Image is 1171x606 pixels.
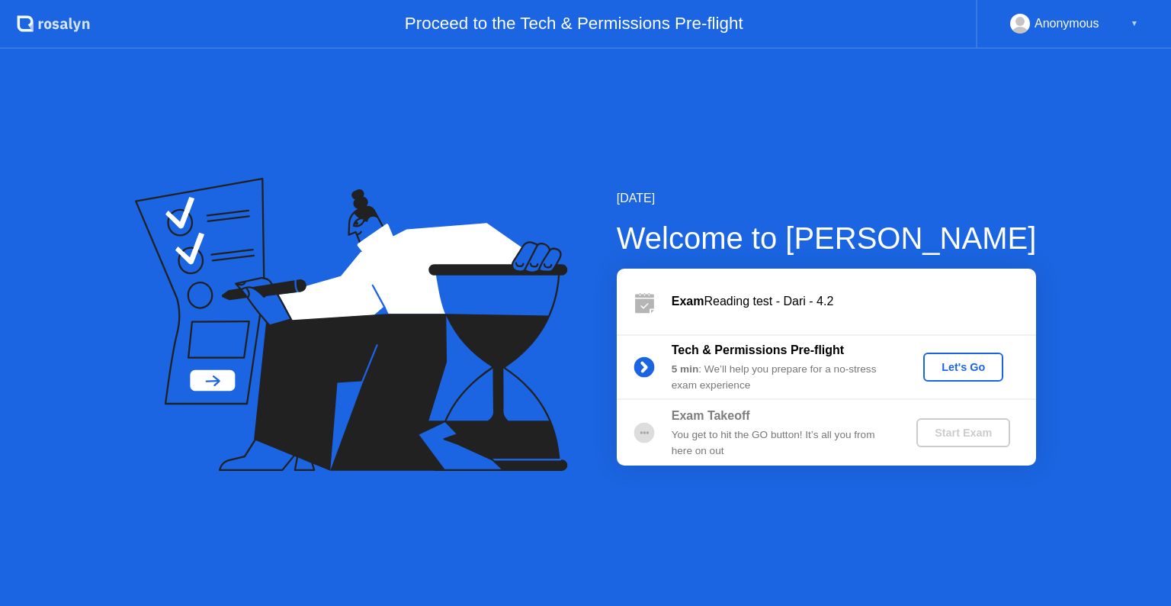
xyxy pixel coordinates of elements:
div: ▼ [1131,14,1138,34]
button: Let's Go [923,353,1003,382]
div: Start Exam [922,427,1004,439]
div: You get to hit the GO button! It’s all you from here on out [672,427,891,459]
div: : We’ll help you prepare for a no-stress exam experience [672,362,891,393]
b: Exam Takeoff [672,409,750,422]
div: [DATE] [617,189,1037,208]
div: Anonymous [1035,14,1099,34]
div: Reading test - Dari - 4.2 [672,292,1036,311]
div: Welcome to [PERSON_NAME] [617,215,1037,261]
div: Let's Go [929,361,997,373]
b: Exam [672,295,704,308]
b: Tech & Permissions Pre-flight [672,343,844,356]
b: 5 min [672,363,699,375]
button: Start Exam [916,418,1010,447]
